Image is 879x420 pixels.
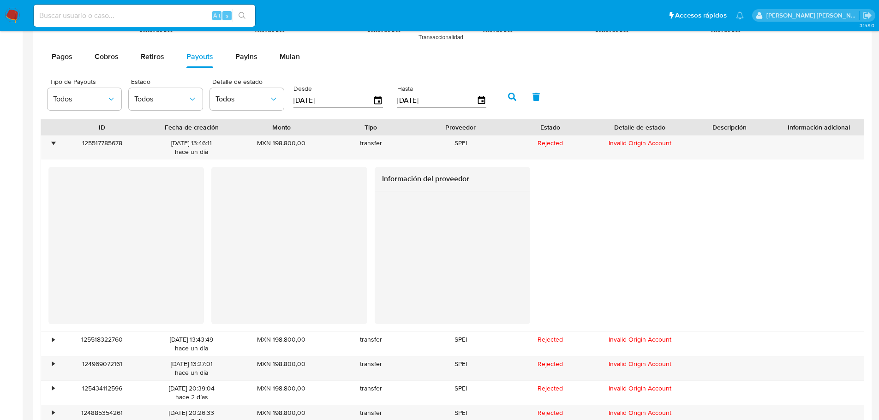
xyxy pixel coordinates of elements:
span: 3.158.0 [860,22,874,29]
span: s [226,11,228,20]
input: Buscar usuario o caso... [34,10,255,22]
button: search-icon [233,9,251,22]
span: Alt [213,11,221,20]
a: Salir [862,11,872,20]
p: gloria.villasanti@mercadolibre.com [766,11,860,20]
a: Notificaciones [736,12,744,19]
span: Accesos rápidos [675,11,727,20]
